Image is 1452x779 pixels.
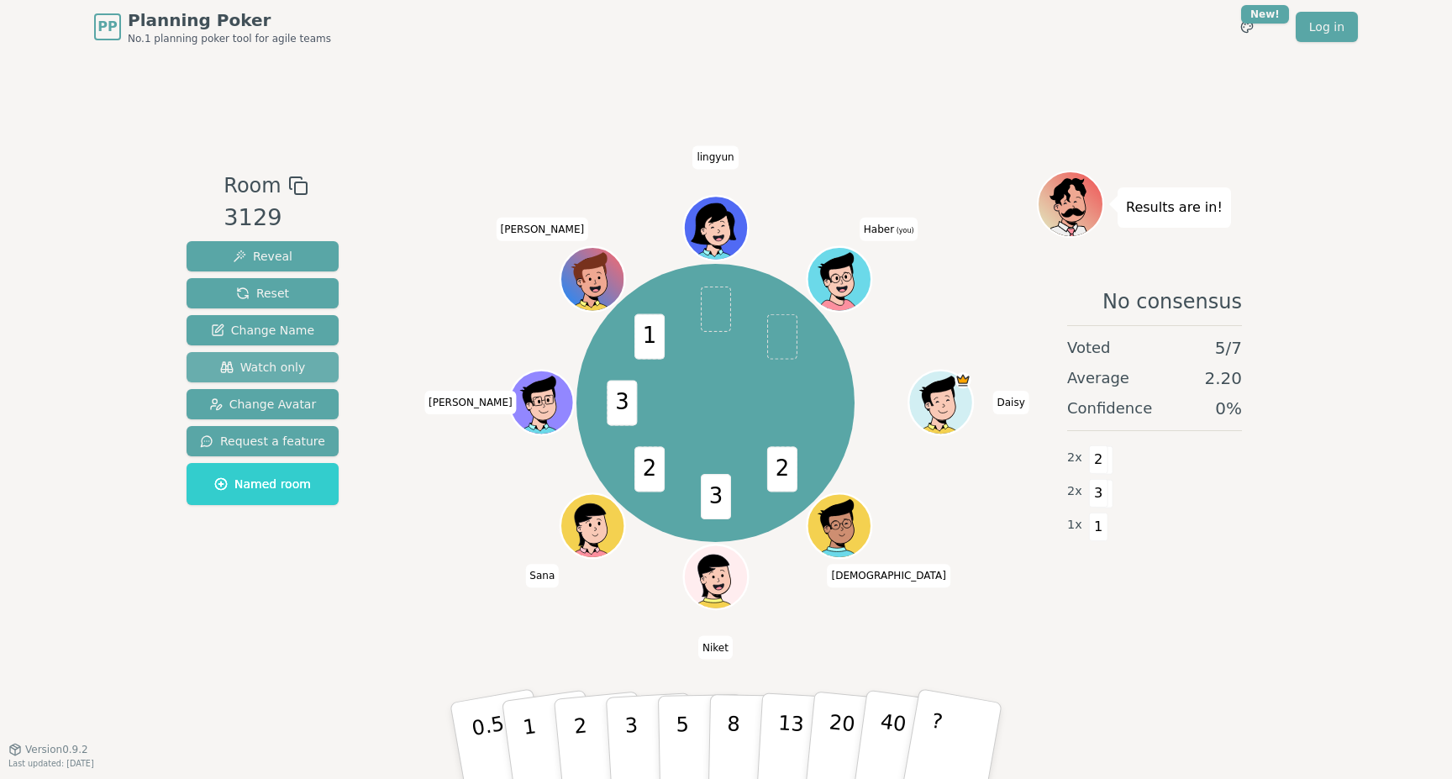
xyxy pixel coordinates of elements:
span: 2 x [1067,449,1082,467]
span: Click to change your name [827,564,950,587]
span: Named room [214,476,311,492]
span: 1 x [1067,516,1082,534]
span: No consensus [1102,288,1242,315]
span: 1 [634,313,665,359]
div: 3129 [224,201,308,235]
span: 3 [607,380,637,425]
span: Click to change your name [525,564,559,587]
div: New! [1241,5,1289,24]
span: Room [224,171,281,201]
button: New! [1232,12,1262,42]
span: Click to change your name [496,218,588,241]
span: Confidence [1067,397,1152,420]
span: 2 x [1067,482,1082,501]
span: Voted [1067,336,1111,360]
span: Reveal [233,248,292,265]
span: (you) [894,227,914,234]
span: 3 [701,474,731,519]
span: Daisy is the host [955,372,971,388]
span: Click to change your name [424,391,517,414]
button: Named room [187,463,339,505]
button: Reset [187,278,339,308]
span: 2 [634,446,665,492]
a: Log in [1296,12,1358,42]
span: 2.20 [1204,366,1242,390]
span: Watch only [220,359,306,376]
span: Click to change your name [992,391,1028,414]
span: Click to change your name [692,145,738,169]
p: Results are in! [1126,196,1223,219]
span: Average [1067,366,1129,390]
button: Watch only [187,352,339,382]
span: 1 [1089,513,1108,541]
span: Version 0.9.2 [25,743,88,756]
span: Change Avatar [209,396,317,413]
span: Change Name [211,322,314,339]
span: PP [97,17,117,37]
span: Planning Poker [128,8,331,32]
span: Reset [236,285,289,302]
span: 2 [766,446,797,492]
span: Request a feature [200,433,325,450]
button: Version0.9.2 [8,743,88,756]
span: 2 [1089,445,1108,474]
button: Click to change your avatar [808,249,869,309]
button: Change Name [187,315,339,345]
a: PPPlanning PokerNo.1 planning poker tool for agile teams [94,8,331,45]
button: Request a feature [187,426,339,456]
span: 0 % [1215,397,1242,420]
button: Reveal [187,241,339,271]
span: No.1 planning poker tool for agile teams [128,32,331,45]
span: Last updated: [DATE] [8,759,94,768]
span: 5 / 7 [1215,336,1242,360]
button: Change Avatar [187,389,339,419]
span: Click to change your name [698,636,733,660]
span: Click to change your name [860,218,918,241]
span: 3 [1089,479,1108,508]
